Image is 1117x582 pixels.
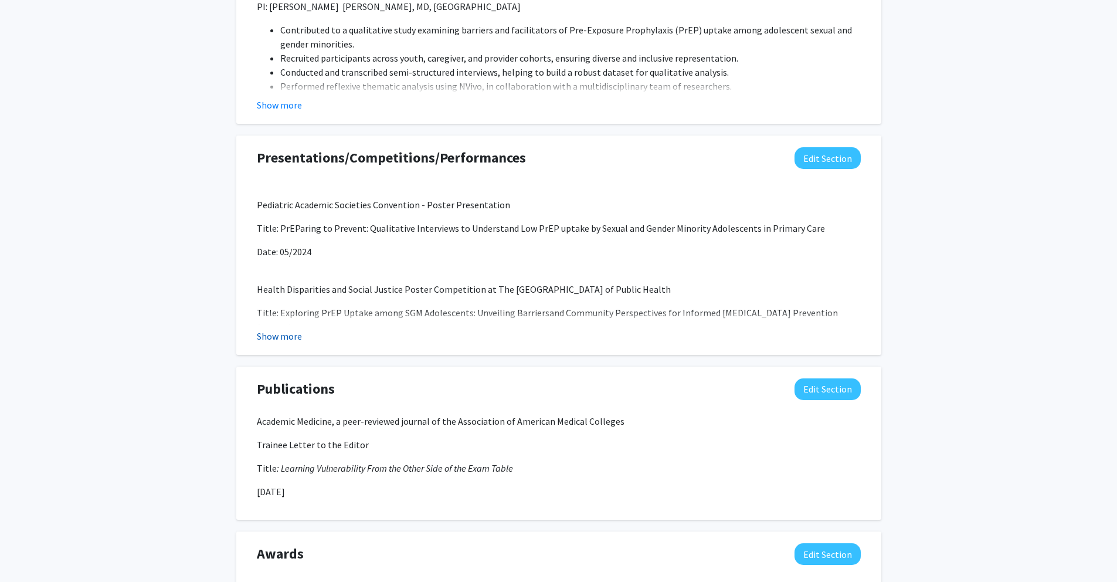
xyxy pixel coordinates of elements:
button: Show more [257,98,302,112]
span: Presentations/Competitions/Performances [257,147,526,168]
span: Date: 05/2024 [257,246,311,258]
button: Edit Awards [795,543,861,565]
li: Conducted and transcribed semi-structured interviews, helping to build a robust dataset for quali... [280,65,861,79]
li: Performed reflexive thematic analysis using NVivo, in collaboration with a multidisciplinary team... [280,79,861,93]
span: Publications [257,378,335,400]
em: : Learning Vulnerability From the Other Side of the Exam Table [277,462,513,474]
button: Show more [257,329,302,343]
iframe: Chat [9,529,50,573]
p: Pediatric Academic Societies Convention - Poster Presentation [257,198,861,212]
p: Title [257,461,861,475]
p: Academic Medicine, a peer-reviewed journal of the Association of American Medical Colleges [257,414,861,428]
p: [DATE] [257,485,861,499]
span: Health Disparities and Social Justice Poster Competition at The [GEOGRAPHIC_DATA] of Public Health [257,283,671,295]
span: Title: Exploring PrEP Uptake among SGM Adolescents: Unveiling Barriers [257,307,549,319]
button: Edit Presentations/Competitions/Performances [795,147,861,169]
span: Awards [257,543,304,564]
p: Trainee Letter to the Editor [257,438,861,452]
li: Contributed to a qualitative study examining barriers and facilitators of Pre-Exposure Prophylaxi... [280,23,861,51]
span: PI: [PERSON_NAME] [PERSON_NAME], MD, [GEOGRAPHIC_DATA] [257,1,521,12]
p: Title: PrEParing to Prevent: Qualitative Interviews to Understand Low PrEP uptake by Sexual and G... [257,221,861,235]
button: Edit Publications [795,378,861,400]
li: Recruited participants across youth, caregiver, and provider cohorts, ensuring diverse and inclus... [280,51,861,65]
